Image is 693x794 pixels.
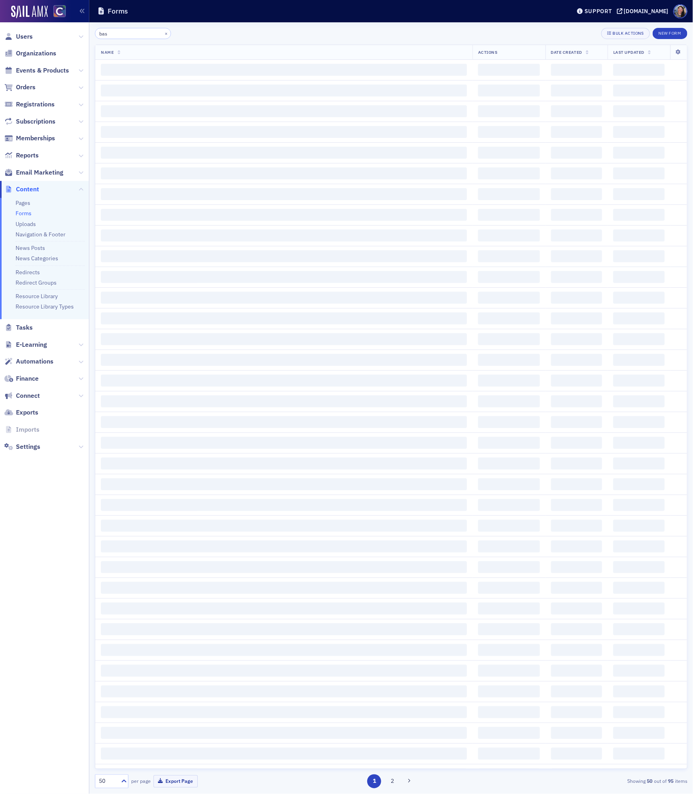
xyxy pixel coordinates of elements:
button: Bulk Actions [601,28,650,39]
span: ‌ [613,188,665,200]
span: ‌ [478,561,540,573]
span: ‌ [478,478,540,490]
span: ‌ [551,540,602,552]
span: ‌ [478,644,540,656]
span: Reports [16,151,39,160]
span: ‌ [101,167,467,179]
span: ‌ [101,292,467,304]
span: ‌ [551,748,602,760]
span: Date Created [551,49,582,55]
a: Registrations [4,100,55,109]
span: ‌ [551,437,602,449]
span: ‌ [551,188,602,200]
h1: Forms [108,6,128,16]
span: ‌ [101,623,467,635]
span: ‌ [551,292,602,304]
span: ‌ [551,499,602,511]
span: ‌ [613,458,665,470]
span: Organizations [16,49,56,58]
span: ‌ [478,188,540,200]
span: ‌ [101,561,467,573]
a: Navigation & Footer [16,231,65,238]
span: ‌ [613,416,665,428]
span: ‌ [551,561,602,573]
div: [DOMAIN_NAME] [624,8,669,15]
span: ‌ [613,748,665,760]
span: ‌ [478,540,540,552]
a: Orders [4,83,35,92]
span: Automations [16,357,53,366]
span: ‌ [613,540,665,552]
span: ‌ [101,333,467,345]
span: Actions [478,49,498,55]
span: ‌ [478,395,540,407]
input: Search… [95,28,171,39]
span: ‌ [101,540,467,552]
span: ‌ [478,582,540,594]
span: Connect [16,391,40,400]
span: ‌ [101,230,467,242]
span: ‌ [478,230,540,242]
span: ‌ [478,64,540,76]
span: ‌ [551,147,602,159]
span: ‌ [613,126,665,138]
a: View Homepage [48,5,66,19]
span: ‌ [101,375,467,387]
span: ‌ [613,561,665,573]
span: ‌ [101,520,467,532]
a: Reports [4,151,39,160]
span: ‌ [101,478,467,490]
span: ‌ [551,478,602,490]
span: ‌ [551,126,602,138]
span: ‌ [101,727,467,739]
span: ‌ [101,437,467,449]
a: Subscriptions [4,117,55,126]
span: ‌ [478,271,540,283]
span: Finance [16,374,39,383]
span: Imports [16,425,39,434]
span: ‌ [551,603,602,615]
span: Email Marketing [16,168,63,177]
span: ‌ [613,644,665,656]
span: ‌ [613,582,665,594]
div: Support [585,8,612,15]
span: ‌ [613,147,665,159]
a: Events & Products [4,66,69,75]
a: Finance [4,374,39,383]
span: Users [16,32,33,41]
span: ‌ [478,250,540,262]
span: ‌ [551,520,602,532]
span: ‌ [613,727,665,739]
span: ‌ [551,623,602,635]
span: ‌ [101,582,467,594]
span: ‌ [101,748,467,760]
span: ‌ [478,333,540,345]
span: ‌ [478,147,540,159]
span: Orders [16,83,35,92]
span: ‌ [478,354,540,366]
span: ‌ [613,292,665,304]
span: ‌ [101,126,467,138]
span: ‌ [478,520,540,532]
span: ‌ [101,354,467,366]
a: Automations [4,357,53,366]
span: ‌ [478,167,540,179]
a: Imports [4,425,39,434]
span: ‌ [613,395,665,407]
span: ‌ [101,188,467,200]
span: ‌ [551,665,602,677]
button: [DOMAIN_NAME] [617,8,671,14]
img: SailAMX [11,6,48,18]
span: ‌ [613,603,665,615]
a: Forms [16,210,31,217]
span: ‌ [551,85,602,96]
span: ‌ [551,582,602,594]
span: ‌ [101,499,467,511]
span: ‌ [613,85,665,96]
a: Resource Library Types [16,303,74,310]
span: ‌ [478,126,540,138]
button: × [163,29,170,37]
span: Subscriptions [16,117,55,126]
span: Memberships [16,134,55,143]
